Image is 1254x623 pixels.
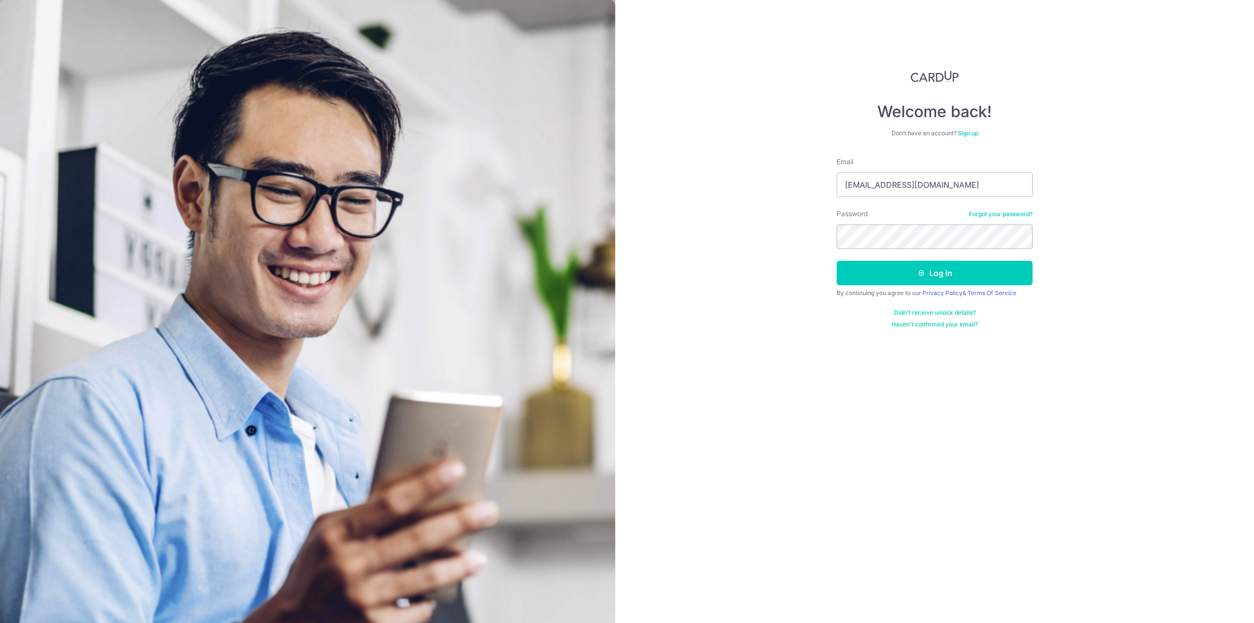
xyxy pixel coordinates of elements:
[837,173,1033,197] input: Enter your Email
[837,209,868,219] label: Password
[967,289,1016,297] a: Terms Of Service
[837,157,853,167] label: Email
[969,210,1033,218] a: Forgot your password?
[892,321,978,328] a: Haven't confirmed your email?
[911,71,959,82] img: CardUp Logo
[837,129,1033,137] div: Don’t have an account?
[837,261,1033,285] button: Log in
[922,289,963,297] a: Privacy Policy
[894,309,976,317] a: Didn't receive unlock details?
[837,102,1033,122] h4: Welcome back!
[837,289,1033,297] div: By continuing you agree to our &
[958,129,978,137] a: Sign up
